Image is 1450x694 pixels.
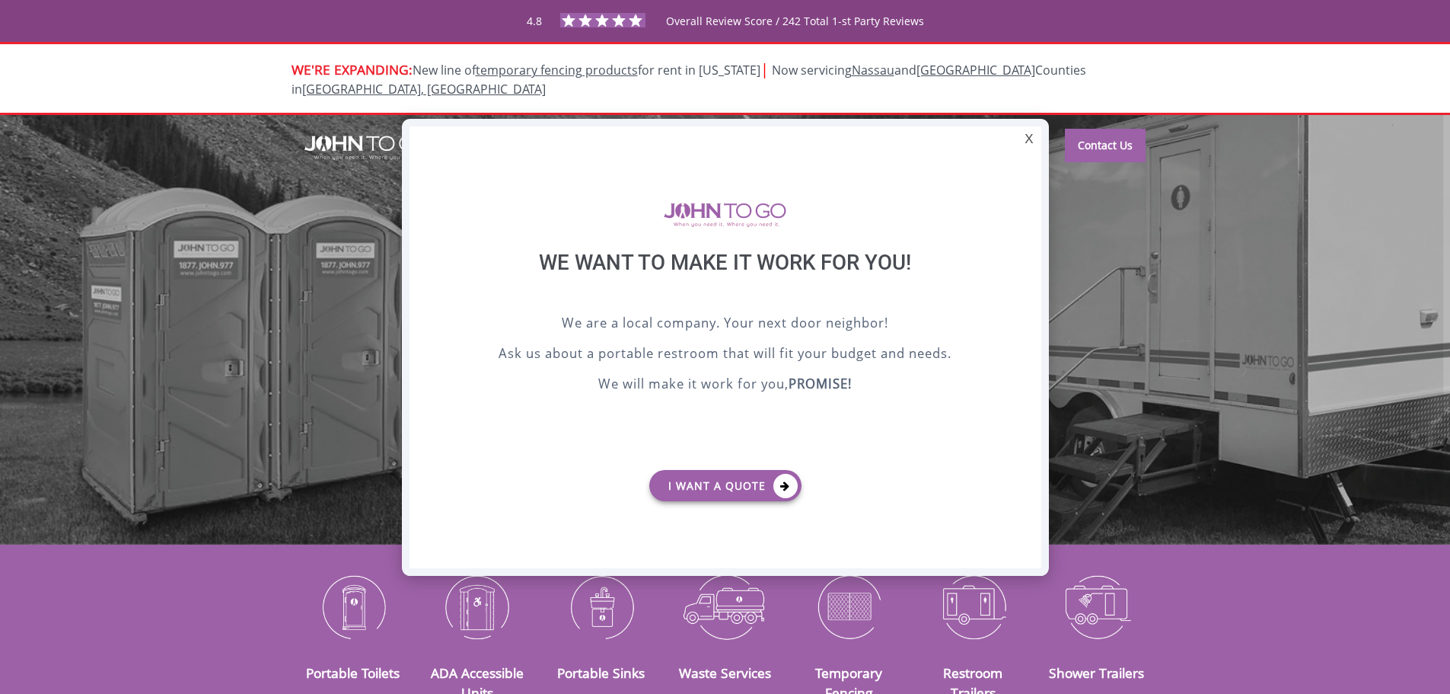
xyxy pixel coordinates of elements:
[789,375,852,392] b: PROMISE!
[448,250,1003,313] div: We want to make it work for you!
[448,344,1003,366] p: Ask us about a portable restroom that will fit your budget and needs.
[448,374,1003,397] p: We will make it work for you,
[649,470,801,501] a: I want a Quote
[1017,126,1040,152] div: X
[448,313,1003,336] p: We are a local company. Your next door neighbor!
[664,203,786,227] img: logo of viptogo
